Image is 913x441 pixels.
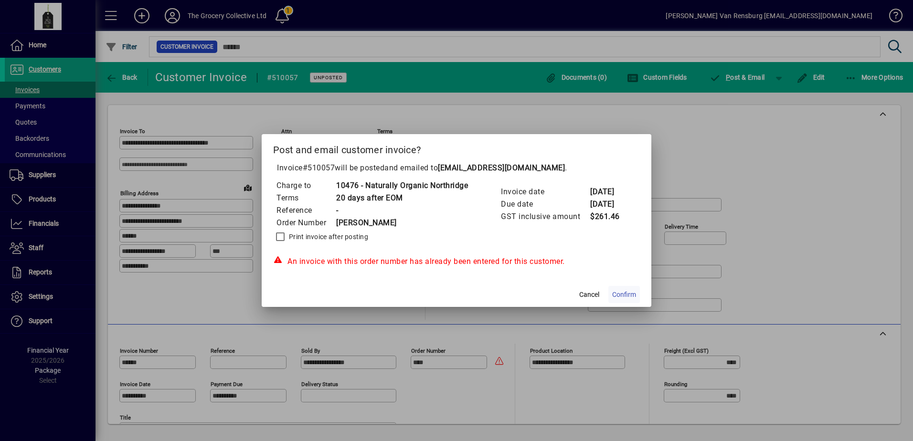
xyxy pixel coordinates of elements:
div: An invoice with this order number has already been entered for this customer. [273,256,640,267]
td: 20 days after EOM [336,192,468,204]
span: and emailed to [384,163,565,172]
p: Invoice will be posted . [273,162,640,174]
span: #510057 [303,163,335,172]
span: Cancel [579,290,599,300]
td: $261.46 [590,210,628,223]
span: Confirm [612,290,636,300]
td: GST inclusive amount [500,210,590,223]
td: - [336,204,468,217]
label: Print invoice after posting [287,232,368,241]
td: Charge to [276,179,336,192]
td: [DATE] [590,186,628,198]
td: Terms [276,192,336,204]
td: Due date [500,198,590,210]
td: Reference [276,204,336,217]
button: Confirm [608,286,640,303]
td: 10476 - Naturally Organic Northridge [336,179,468,192]
td: [PERSON_NAME] [336,217,468,229]
b: [EMAIL_ADDRESS][DOMAIN_NAME] [438,163,565,172]
h2: Post and email customer invoice? [262,134,651,162]
button: Cancel [574,286,605,303]
td: Invoice date [500,186,590,198]
td: [DATE] [590,198,628,210]
td: Order Number [276,217,336,229]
